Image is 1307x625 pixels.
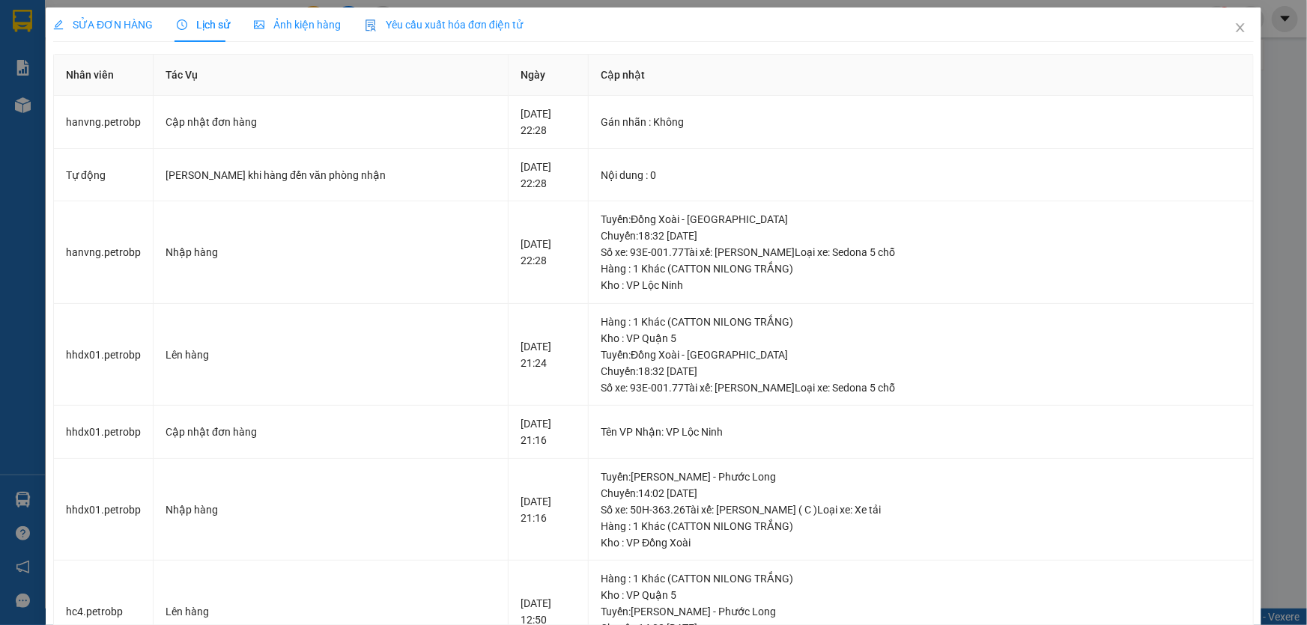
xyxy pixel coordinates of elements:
span: SỬA ĐƠN HÀNG [53,19,153,31]
span: Lịch sử [177,19,230,31]
img: icon [365,19,377,31]
div: Tuyến : Đồng Xoài - [GEOGRAPHIC_DATA] Chuyến: 18:32 [DATE] Số xe: 93E-001.77 Tài xế: [PERSON_NAME... [601,347,1241,396]
div: Nhập hàng [166,501,496,518]
div: Hàng : 1 Khác (CATTON NILONG TRẮNG) [601,570,1241,587]
span: clock-circle [177,19,187,30]
div: [PERSON_NAME] khi hàng đến văn phòng nhận [166,167,496,183]
td: hhdx01.petrobp [54,459,154,561]
div: Kho : VP Đồng Xoài [601,534,1241,551]
td: Tự động [54,149,154,202]
div: Tuyến : Đồng Xoài - [GEOGRAPHIC_DATA] Chuyến: 18:32 [DATE] Số xe: 93E-001.77 Tài xế: [PERSON_NAME... [601,211,1241,260]
div: Nội dung : 0 [601,167,1241,183]
td: hhdx01.petrobp [54,406,154,459]
div: Gán nhãn : Không [601,114,1241,130]
td: hhdx01.petrobp [54,304,154,406]
span: picture [254,19,264,30]
span: Ảnh kiện hàng [254,19,341,31]
div: Hàng : 1 Khác (CATTON NILONG TRẮNG) [601,518,1241,534]
div: [DATE] 22:28 [521,159,576,192]
span: Yêu cầu xuất hóa đơn điện tử [365,19,523,31]
div: Kho : VP Quận 5 [601,587,1241,603]
th: Tác Vụ [154,55,509,96]
div: [DATE] 22:28 [521,236,576,269]
div: Lên hàng [166,603,496,620]
td: hanvng.petrobp [54,201,154,304]
div: [DATE] 21:16 [521,415,576,448]
div: Nhập hàng [166,244,496,260]
th: Ngày [509,55,589,96]
span: edit [53,19,64,30]
div: Kho : VP Lộc Ninh [601,277,1241,293]
div: Cập nhật đơn hàng [166,114,496,130]
td: hanvng.petrobp [54,96,154,149]
th: Nhân viên [54,55,154,96]
div: Hàng : 1 Khác (CATTON NILONG TRẮNG) [601,314,1241,330]
div: Kho : VP Quận 5 [601,330,1241,347]
span: close [1234,22,1246,34]
div: Tên VP Nhận: VP Lộc Ninh [601,424,1241,440]
div: [DATE] 21:24 [521,338,576,371]
div: Hàng : 1 Khác (CATTON NILONG TRẮNG) [601,260,1241,277]
th: Cập nhật [589,55,1254,96]
div: [DATE] 22:28 [521,106,576,138]
div: Lên hàng [166,347,496,363]
button: Close [1219,7,1261,49]
div: [DATE] 21:16 [521,493,576,526]
div: Tuyến : [PERSON_NAME] - Phước Long Chuyến: 14:02 [DATE] Số xe: 50H-363.26 Tài xế: [PERSON_NAME] ... [601,469,1241,518]
div: Cập nhật đơn hàng [166,424,496,440]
